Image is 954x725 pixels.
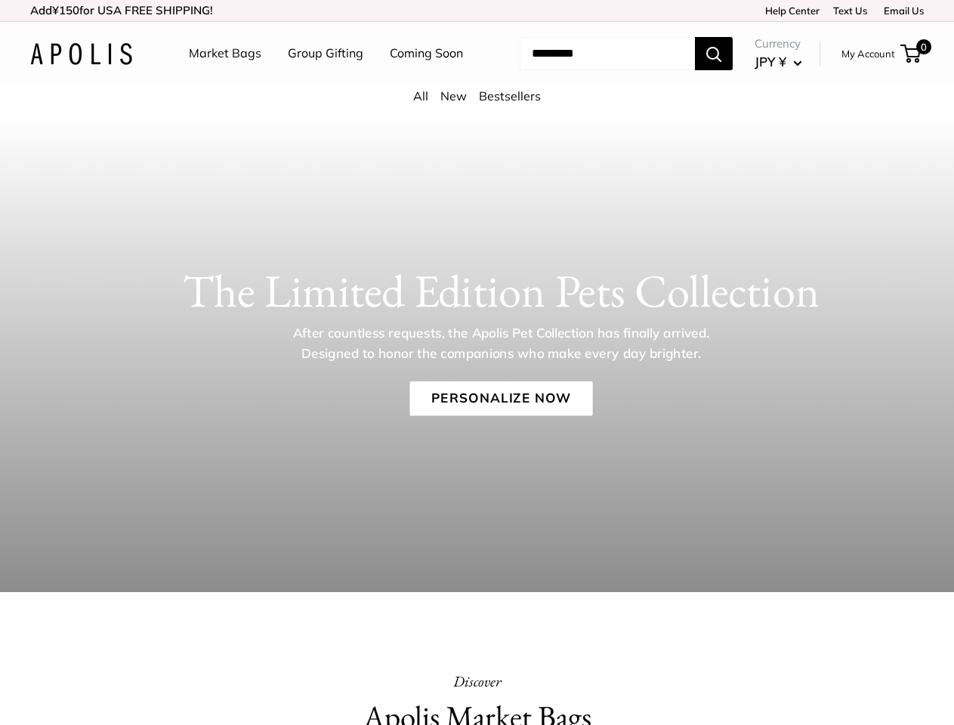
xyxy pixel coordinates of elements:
button: Search [695,37,733,70]
a: All [413,88,428,103]
p: After countless requests, the Apolis Pet Collection has finally arrived. Designed to honor the co... [267,323,734,363]
a: Bestsellers [479,88,541,103]
button: JPY ¥ [755,50,802,74]
p: Discover [254,668,701,695]
input: Search... [520,37,695,70]
span: JPY ¥ [755,54,786,69]
a: Help Center [760,5,820,17]
a: Text Us [833,5,867,17]
a: My Account [841,45,895,63]
span: Currency [755,33,802,54]
a: New [440,88,467,103]
img: Apolis [30,43,132,65]
a: 0 [902,45,921,63]
a: Group Gifting [288,42,363,65]
h1: The Limited Edition Pets Collection [76,264,925,318]
a: Coming Soon [390,42,463,65]
a: Personalize Now [409,381,592,416]
a: Email Us [878,5,924,17]
span: 0 [916,39,931,54]
a: Market Bags [189,42,261,65]
span: ¥150 [52,3,79,17]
